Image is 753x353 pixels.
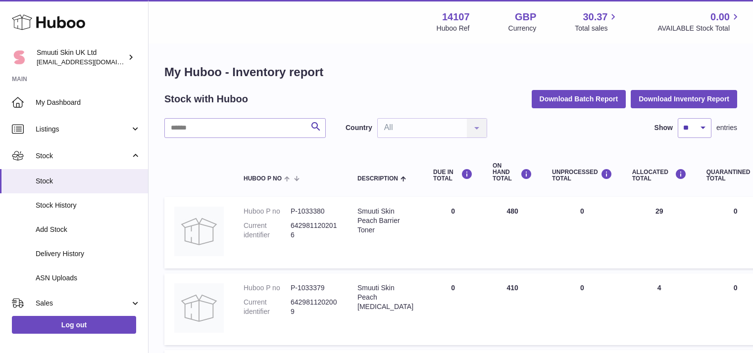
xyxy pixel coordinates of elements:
[357,207,413,235] div: Smuuti Skin Peach Barrier Toner
[164,64,737,80] h1: My Huboo - Inventory report
[734,207,738,215] span: 0
[575,10,619,33] a: 30.37 Total sales
[433,169,473,182] div: DUE IN TOTAL
[515,10,536,24] strong: GBP
[508,24,537,33] div: Currency
[37,58,146,66] span: [EMAIL_ADDRESS][DOMAIN_NAME]
[36,249,141,259] span: Delivery History
[346,123,372,132] label: Country
[244,283,291,293] dt: Huboo P no
[36,201,141,210] span: Stock History
[244,298,291,316] dt: Current identifier
[357,176,398,182] span: Description
[36,176,141,186] span: Stock
[542,197,622,268] td: 0
[36,125,130,134] span: Listings
[244,221,291,240] dt: Current identifier
[423,273,483,345] td: 0
[575,24,619,33] span: Total sales
[36,151,130,161] span: Stock
[654,123,673,132] label: Show
[244,207,291,216] dt: Huboo P no
[244,176,282,182] span: Huboo P no
[483,197,542,268] td: 480
[291,207,338,216] dd: P-1033380
[12,50,27,65] img: Paivi.korvela@gmail.com
[174,207,224,256] img: product image
[632,169,687,182] div: ALLOCATED Total
[552,169,612,182] div: UNPROCESSED Total
[37,48,126,67] div: Smuuti Skin UK Ltd
[36,98,141,107] span: My Dashboard
[710,10,730,24] span: 0.00
[734,284,738,292] span: 0
[36,273,141,283] span: ASN Uploads
[716,123,737,132] span: entries
[483,273,542,345] td: 410
[622,197,697,268] td: 29
[493,163,532,182] div: ON HAND Total
[357,283,413,311] div: Smuuti Skin Peach [MEDICAL_DATA]
[657,10,741,33] a: 0.00 AVAILABLE Stock Total
[583,10,607,24] span: 30.37
[174,283,224,333] img: product image
[442,10,470,24] strong: 14107
[291,221,338,240] dd: 6429811202016
[36,225,141,234] span: Add Stock
[631,90,737,108] button: Download Inventory Report
[164,92,248,106] h2: Stock with Huboo
[622,273,697,345] td: 4
[291,298,338,316] dd: 6429811202009
[532,90,626,108] button: Download Batch Report
[437,24,470,33] div: Huboo Ref
[423,197,483,268] td: 0
[657,24,741,33] span: AVAILABLE Stock Total
[291,283,338,293] dd: P-1033379
[12,316,136,334] a: Log out
[542,273,622,345] td: 0
[36,299,130,308] span: Sales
